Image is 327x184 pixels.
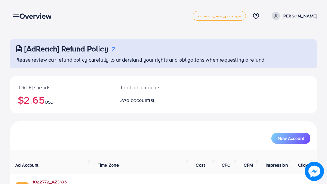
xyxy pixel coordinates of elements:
h2: $2.65 [18,94,105,106]
p: Total ad accounts [120,84,181,91]
p: [DATE] spends [18,84,105,91]
a: [PERSON_NAME] [269,12,317,20]
h3: [AdReach] Refund Policy [24,44,108,53]
span: New Account [278,136,304,140]
span: Impression [266,162,288,168]
h2: 2 [120,97,181,103]
span: Cost [196,162,205,168]
button: New Account [271,133,310,144]
span: adreach_new_package [198,14,241,18]
p: [PERSON_NAME] [283,12,317,20]
span: Ad Account [15,162,39,168]
span: USD [45,99,54,105]
span: Clicks [298,162,310,168]
p: Please review our refund policy carefully to understand your rights and obligations when requesti... [15,56,313,64]
span: Ad account(s) [123,97,154,104]
span: Time Zone [98,162,119,168]
span: CPM [244,162,253,168]
h3: Overview [19,11,57,21]
img: image [305,162,324,181]
span: CPC [222,162,230,168]
a: adreach_new_package [193,11,246,21]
